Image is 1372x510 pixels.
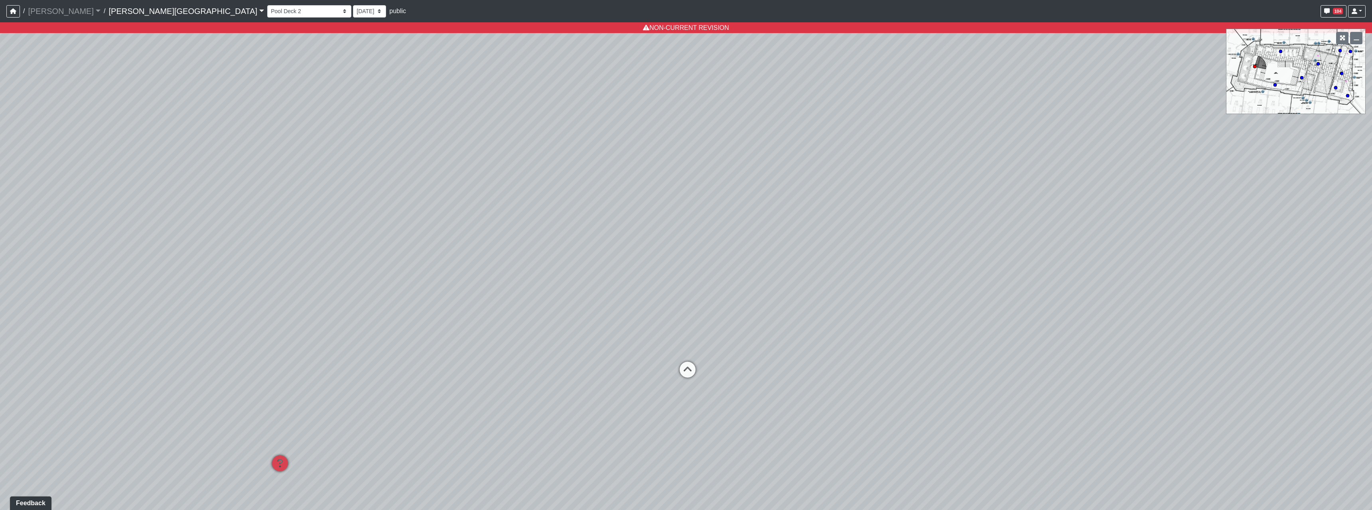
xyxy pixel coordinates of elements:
[1321,5,1347,18] button: 104
[643,24,729,31] a: NON-CURRENT REVISION
[389,8,406,14] span: public
[28,3,101,19] a: [PERSON_NAME]
[20,3,28,19] span: /
[1333,8,1343,14] span: 104
[101,3,108,19] span: /
[108,3,264,19] a: [PERSON_NAME][GEOGRAPHIC_DATA]
[6,494,53,510] iframe: Ybug feedback widget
